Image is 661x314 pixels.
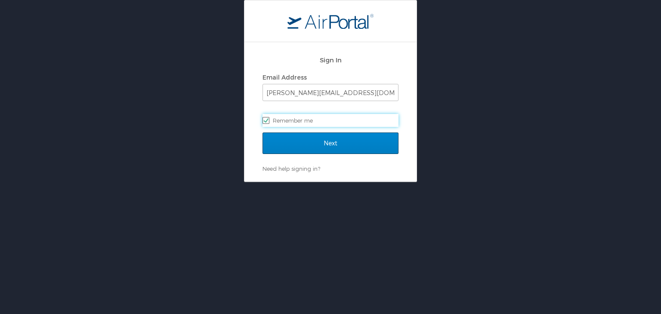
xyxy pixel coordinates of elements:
input: Next [263,132,398,154]
label: Email Address [263,74,307,81]
a: Need help signing in? [263,165,320,172]
label: Remember me [263,114,398,127]
img: logo [287,13,374,29]
h2: Sign In [263,55,398,65]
